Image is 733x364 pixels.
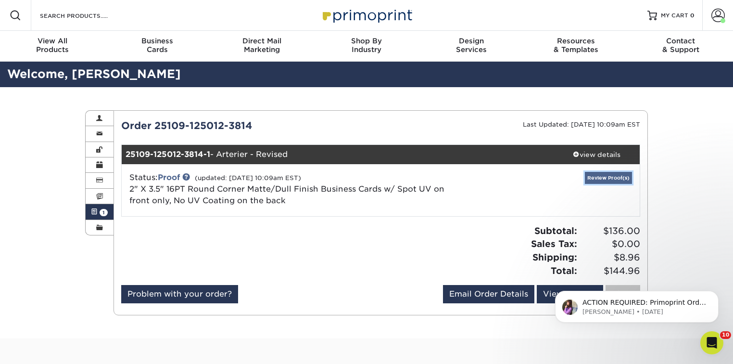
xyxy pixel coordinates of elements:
a: View Receipt [537,285,603,303]
a: 2" X 3.5" 16PT Round Corner Matte/Dull Finish Business Cards w/ Spot UV on front only, No UV Coat... [129,184,444,205]
span: 0 [690,12,695,19]
iframe: Intercom live chat [700,331,723,354]
a: DesignServices [419,31,524,62]
span: $144.96 [580,264,640,278]
span: Resources [524,37,629,45]
div: Marketing [209,37,314,54]
a: Contact& Support [628,31,733,62]
a: Shop ByIndustry [314,31,419,62]
span: Business [105,37,210,45]
strong: Subtotal: [534,225,577,236]
span: Shop By [314,37,419,45]
div: & Templates [524,37,629,54]
span: $136.00 [580,224,640,238]
p: Message from Erica, sent 2d ago [42,37,166,46]
div: - Arterier - Revised [122,145,554,164]
strong: 25109-125012-3814-1 [126,150,210,159]
small: (updated: [DATE] 10:09am EST) [195,174,301,182]
span: $0.00 [580,237,640,251]
span: Design [419,37,524,45]
strong: Shipping: [532,252,577,262]
div: Status: [122,172,467,207]
small: Last Updated: [DATE] 10:09am EST [523,121,640,128]
div: view details [553,150,640,159]
a: Email Order Details [443,285,534,303]
a: Proof [158,173,180,182]
div: Industry [314,37,419,54]
span: ACTION REQUIRED: Primoprint Order 25109-125012-3814 Thank you for placing your print order with P... [42,28,165,294]
div: Services [419,37,524,54]
span: Contact [628,37,733,45]
a: Resources& Templates [524,31,629,62]
iframe: Intercom notifications message [541,271,733,338]
a: Problem with your order? [121,285,238,303]
span: $8.96 [580,251,640,264]
span: 1 [100,209,108,216]
div: Cards [105,37,210,54]
input: SEARCH PRODUCTS..... [39,10,133,21]
div: & Support [628,37,733,54]
strong: Sales Tax: [531,238,577,249]
strong: Total: [551,265,577,276]
span: Direct Mail [209,37,314,45]
a: 1 [86,204,114,220]
span: 10 [720,331,731,339]
a: Review Proof(s) [585,172,632,184]
img: Primoprint [318,5,415,26]
div: Order 25109-125012-3814 [114,118,381,133]
span: MY CART [661,12,688,20]
a: BusinessCards [105,31,210,62]
a: view details [553,145,640,164]
a: Direct MailMarketing [209,31,314,62]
